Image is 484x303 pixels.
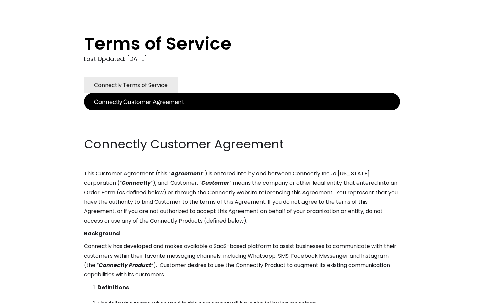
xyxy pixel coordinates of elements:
[84,230,120,237] strong: Background
[13,291,40,301] ul: Language list
[84,242,400,279] p: Connectly has developed and makes available a SaaS-based platform to assist businesses to communi...
[84,123,400,133] p: ‍
[97,283,129,291] strong: Definitions
[99,261,151,269] em: Connectly Product
[84,136,400,153] h2: Connectly Customer Agreement
[84,34,373,54] h1: Terms of Service
[94,97,184,106] div: Connectly Customer Agreement
[84,110,400,120] p: ‍
[201,179,229,187] em: Customer
[84,169,400,226] p: This Customer Agreement (this “ ”) is entered into by and between Connectly Inc., a [US_STATE] co...
[122,179,151,187] em: Connectly
[94,80,168,90] div: Connectly Terms of Service
[7,291,40,301] aside: Language selected: English
[171,170,203,177] em: Agreement
[84,54,400,64] div: Last Updated: [DATE]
